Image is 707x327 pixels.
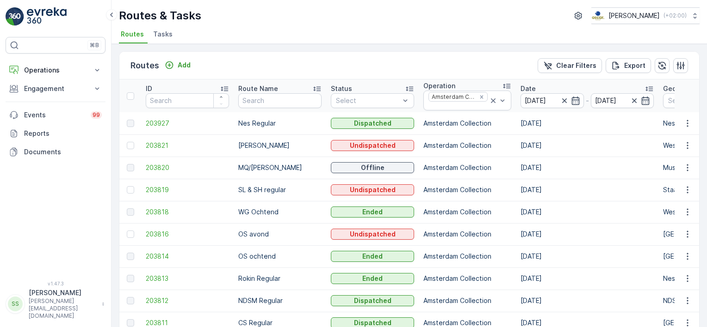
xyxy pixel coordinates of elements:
p: Events [24,110,85,120]
div: Toggle Row Selected [127,164,134,171]
td: [DATE] [516,179,658,201]
a: 203816 [146,230,229,239]
a: 203812 [146,296,229,305]
div: SS [8,297,23,311]
td: OS ochtend [234,245,326,267]
a: 203813 [146,274,229,283]
a: 203820 [146,163,229,172]
p: Operations [24,66,87,75]
a: Events99 [6,106,105,124]
span: 203821 [146,141,229,150]
input: Search [146,93,229,108]
td: Amsterdam Collection [419,134,516,157]
div: Amsterdam Collection [429,92,476,101]
button: Ended [331,206,414,218]
p: ⌘B [90,42,99,49]
p: Ended [362,207,383,217]
td: Amsterdam Collection [419,201,516,223]
p: [PERSON_NAME][EMAIL_ADDRESS][DOMAIN_NAME] [29,297,97,320]
a: 203819 [146,185,229,194]
img: logo [6,7,24,26]
input: Search [238,93,322,108]
p: Reports [24,129,102,138]
button: Undispatched [331,184,414,195]
p: Dispatched [354,119,391,128]
button: Undispatched [331,140,414,151]
button: Offline [331,162,414,173]
button: Dispatched [331,295,414,306]
p: Routes [130,59,159,72]
div: Toggle Row Selected [127,120,134,127]
button: SS[PERSON_NAME][PERSON_NAME][EMAIL_ADDRESS][DOMAIN_NAME] [6,288,105,320]
td: Amsterdam Collection [419,223,516,245]
div: Toggle Row Selected [127,275,134,282]
button: Undispatched [331,229,414,240]
button: Export [606,58,651,73]
td: MQ/[PERSON_NAME] [234,157,326,179]
td: Amsterdam Collection [419,112,516,134]
button: Clear Filters [538,58,602,73]
a: 203927 [146,119,229,128]
p: Offline [361,163,385,172]
td: [DATE] [516,290,658,312]
p: Undispatched [350,141,396,150]
td: [DATE] [516,245,658,267]
td: OS avond [234,223,326,245]
p: Date [521,84,536,93]
td: [DATE] [516,267,658,290]
p: Dispatched [354,296,391,305]
span: Routes [121,30,144,39]
div: Remove Amsterdam Collection [477,93,487,101]
td: Amsterdam Collection [419,179,516,201]
p: Add [178,61,191,70]
div: Toggle Row Selected [127,142,134,149]
td: SL & SH regular [234,179,326,201]
a: Reports [6,124,105,143]
span: Tasks [153,30,173,39]
button: Add [161,60,194,71]
td: [DATE] [516,134,658,157]
td: WG Ochtend [234,201,326,223]
td: Amsterdam Collection [419,290,516,312]
td: NDSM Regular [234,290,326,312]
p: Documents [24,147,102,157]
p: Ended [362,274,383,283]
a: 203814 [146,252,229,261]
img: logo_light-DOdMpM7g.png [27,7,67,26]
p: Export [624,61,645,70]
td: [DATE] [516,201,658,223]
a: Documents [6,143,105,161]
td: [DATE] [516,223,658,245]
p: Routes & Tasks [119,8,201,23]
p: [PERSON_NAME] [29,288,97,297]
td: [PERSON_NAME] [234,134,326,157]
p: ( +02:00 ) [664,12,687,19]
p: Select [336,96,400,105]
div: Toggle Row Selected [127,186,134,194]
td: Rokin Regular [234,267,326,290]
div: Toggle Row Selected [127,253,134,260]
button: Engagement [6,79,105,98]
p: Geomaps [663,84,694,93]
p: Status [331,84,352,93]
p: Undispatched [350,230,396,239]
button: Operations [6,61,105,79]
a: 203818 [146,207,229,217]
button: Ended [331,273,414,284]
p: Route Name [238,84,278,93]
p: Engagement [24,84,87,93]
td: Amsterdam Collection [419,267,516,290]
td: Amsterdam Collection [419,157,516,179]
p: 99 [93,111,100,119]
td: Amsterdam Collection [419,245,516,267]
div: Toggle Row Selected [127,208,134,216]
input: dd/mm/yyyy [591,93,654,108]
td: [DATE] [516,112,658,134]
